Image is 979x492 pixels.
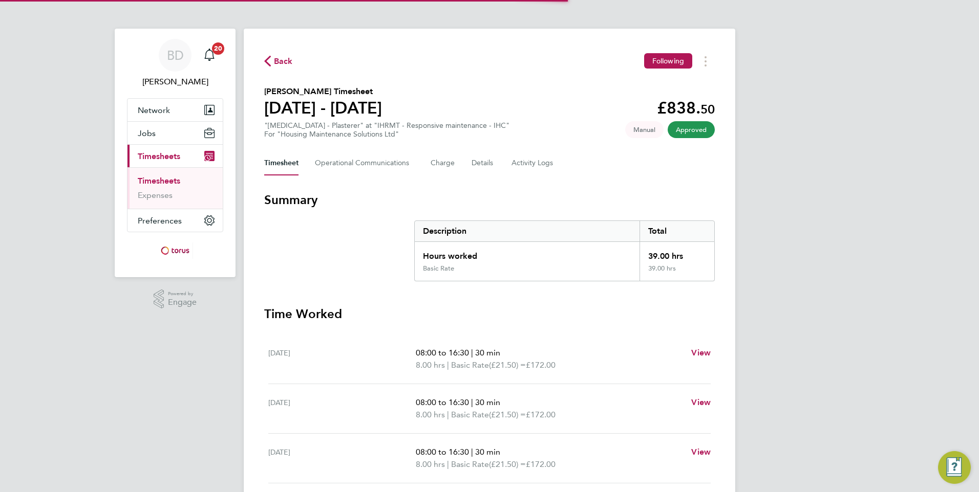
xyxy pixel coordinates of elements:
span: (£21.50) = [489,459,526,469]
span: Timesheets [138,151,180,161]
span: Back [274,55,293,68]
a: View [691,347,711,359]
button: Charge [431,151,455,175]
div: Total [640,221,714,241]
button: Jobs [127,122,223,144]
button: Back [264,55,293,68]
span: View [691,348,711,357]
button: Operational Communications [315,151,414,175]
img: torus-logo-retina.png [157,242,193,259]
span: 8.00 hrs [416,410,445,419]
span: Basic Rate [451,409,489,421]
span: | [447,360,449,370]
div: [DATE] [268,347,416,371]
span: £172.00 [526,459,556,469]
span: Network [138,105,170,115]
span: BD [167,49,184,62]
button: Timesheets [127,145,223,167]
span: (£21.50) = [489,410,526,419]
span: Jobs [138,128,156,138]
span: Following [652,56,684,65]
span: Preferences [138,216,182,226]
h3: Summary [264,192,715,208]
span: (£21.50) = [489,360,526,370]
span: This timesheet was manually created. [625,121,664,138]
div: [DATE] [268,396,416,421]
div: Summary [414,220,715,281]
h1: [DATE] - [DATE] [264,98,382,118]
button: Preferences [127,209,223,232]
h3: Time Worked [264,306,715,322]
a: Powered byEngage [154,289,197,309]
span: 30 min [475,447,500,457]
button: Details [472,151,495,175]
span: 30 min [475,348,500,357]
span: | [471,397,473,407]
a: 20 [199,39,220,72]
span: £172.00 [526,410,556,419]
a: BD[PERSON_NAME] [127,39,223,88]
span: £172.00 [526,360,556,370]
span: 8.00 hrs [416,360,445,370]
nav: Main navigation [115,29,236,277]
div: "[MEDICAL_DATA] - Plasterer" at "IHRMT - Responsive maintenance - IHC" [264,121,509,139]
button: Network [127,99,223,121]
div: Hours worked [415,242,640,264]
span: 8.00 hrs [416,459,445,469]
div: Description [415,221,640,241]
div: For "Housing Maintenance Solutions Ltd" [264,130,509,139]
span: 08:00 to 16:30 [416,397,469,407]
button: Activity Logs [512,151,555,175]
span: This timesheet has been approved. [668,121,715,138]
div: [DATE] [268,446,416,471]
span: | [471,447,473,457]
span: Powered by [168,289,197,298]
span: 08:00 to 16:30 [416,447,469,457]
span: | [471,348,473,357]
span: | [447,410,449,419]
a: View [691,396,711,409]
div: Timesheets [127,167,223,209]
span: 50 [700,102,715,117]
h2: [PERSON_NAME] Timesheet [264,85,382,98]
button: Following [644,53,692,69]
span: | [447,459,449,469]
a: Expenses [138,190,173,200]
button: Timesheet [264,151,299,175]
div: 39.00 hrs [640,242,714,264]
a: Timesheets [138,176,180,186]
span: View [691,447,711,457]
button: Engage Resource Center [938,451,971,484]
span: Brendan Day [127,76,223,88]
a: Go to home page [127,242,223,259]
app-decimal: £838. [657,98,715,118]
a: View [691,446,711,458]
span: Basic Rate [451,359,489,371]
span: View [691,397,711,407]
span: Engage [168,298,197,307]
button: Timesheets Menu [696,53,715,69]
span: 20 [212,42,224,55]
div: 39.00 hrs [640,264,714,281]
span: Basic Rate [451,458,489,471]
div: Basic Rate [423,264,454,273]
span: 30 min [475,397,500,407]
span: 08:00 to 16:30 [416,348,469,357]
